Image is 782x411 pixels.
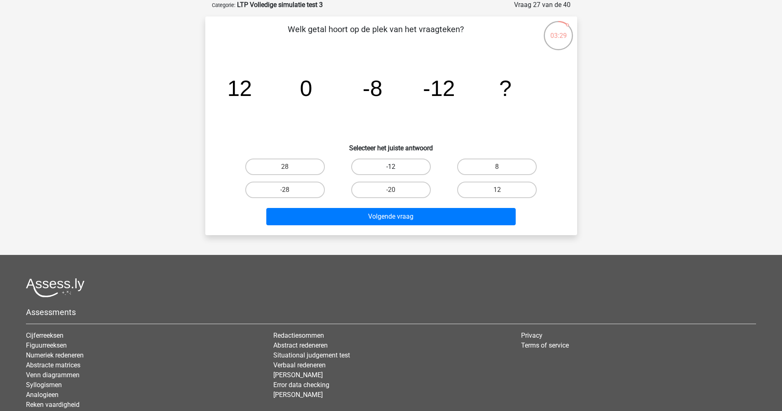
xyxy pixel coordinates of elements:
[266,208,516,225] button: Volgende vraag
[212,2,235,8] small: Categorie:
[543,20,574,41] div: 03:29
[273,332,324,339] a: Redactiesommen
[273,371,323,379] a: [PERSON_NAME]
[499,76,512,100] tspan: ?
[521,341,569,349] a: Terms of service
[26,361,80,369] a: Abstracte matrices
[273,361,326,369] a: Verbaal redeneren
[26,351,84,359] a: Numeriek redeneren
[26,371,80,379] a: Venn diagrammen
[237,1,323,9] strong: LTP Volledige simulatie test 3
[351,182,431,198] label: -20
[218,23,533,48] p: Welk getal hoort op de plek van het vraagteken?
[26,401,80,409] a: Reken vaardigheid
[457,159,537,175] label: 8
[26,391,59,399] a: Analogieen
[218,138,564,152] h6: Selecteer het juiste antwoord
[273,341,328,349] a: Abstract redeneren
[351,159,431,175] label: -12
[300,76,312,100] tspan: 0
[227,76,252,100] tspan: 12
[273,381,329,389] a: Error data checking
[245,159,325,175] label: 28
[362,76,382,100] tspan: -8
[26,278,85,297] img: Assessly logo
[26,341,67,349] a: Figuurreeksen
[273,391,323,399] a: [PERSON_NAME]
[26,332,63,339] a: Cijferreeksen
[26,381,62,389] a: Syllogismen
[521,332,542,339] a: Privacy
[26,307,756,317] h5: Assessments
[423,76,455,100] tspan: -12
[273,351,350,359] a: Situational judgement test
[457,182,537,198] label: 12
[245,182,325,198] label: -28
